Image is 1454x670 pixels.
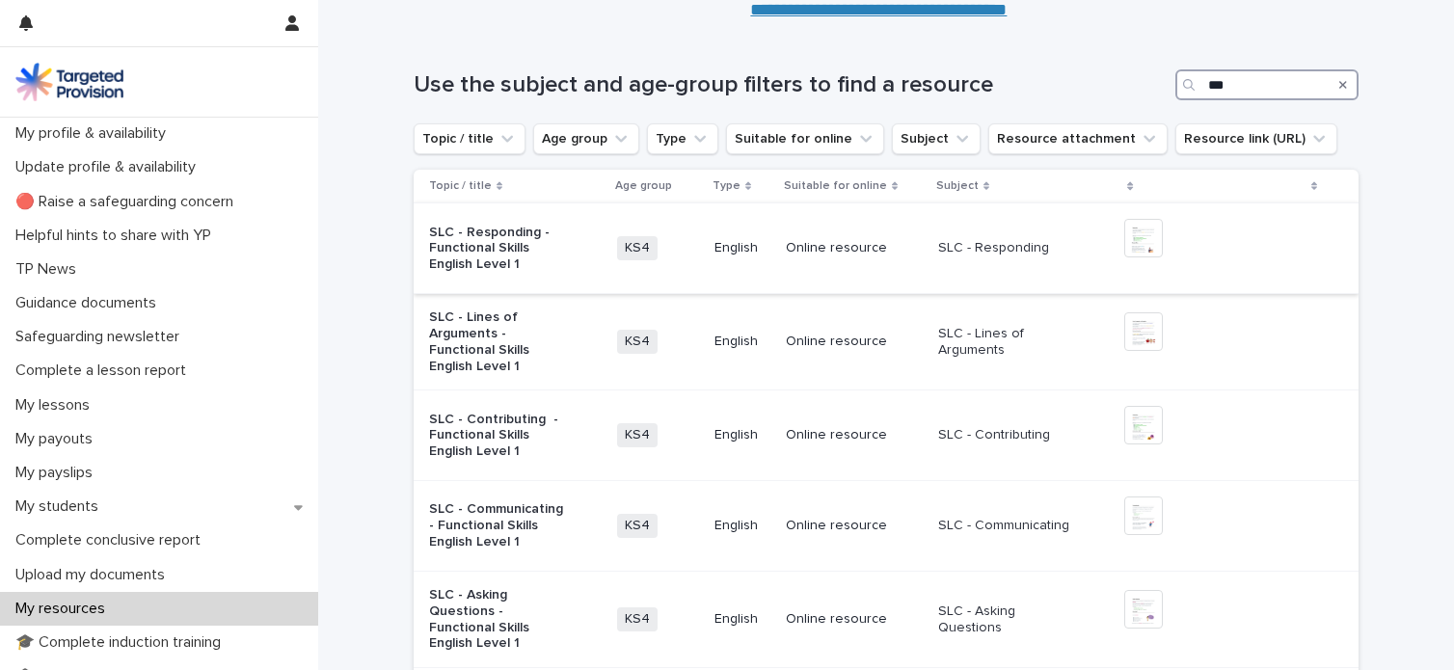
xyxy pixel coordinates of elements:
[8,464,108,482] p: My payslips
[429,225,567,273] p: SLC - Responding - Functional Skills English Level 1
[938,326,1076,359] p: SLC - Lines of Arguments
[8,362,202,380] p: Complete a lesson report
[429,175,492,197] p: Topic / title
[714,518,770,534] p: English
[786,427,923,443] p: Online resource
[617,236,658,260] span: KS4
[784,175,887,197] p: Suitable for online
[938,427,1076,443] p: SLC - Contributing
[8,396,105,415] p: My lessons
[615,175,672,197] p: Age group
[714,334,770,350] p: English
[429,587,567,652] p: SLC - Asking Questions - Functional Skills English Level 1
[988,123,1168,154] button: Resource attachment
[533,123,639,154] button: Age group
[892,123,981,154] button: Subject
[1175,69,1359,100] input: Search
[713,175,740,197] p: Type
[617,514,658,538] span: KS4
[786,611,923,628] p: Online resource
[414,123,525,154] button: Topic / title
[8,497,114,516] p: My students
[938,603,1076,636] p: SLC - Asking Questions
[414,390,1359,481] tr: SLC - Contributing - Functional Skills English Level 1KS4EnglishOnline resourceSLC - Contributing
[429,309,567,374] p: SLC - Lines of Arguments - Functional Skills English Level 1
[414,71,1168,99] h1: Use the subject and age-group filters to find a resource
[714,611,770,628] p: English
[8,124,181,143] p: My profile & availability
[414,203,1359,294] tr: SLC - Responding - Functional Skills English Level 1KS4EnglishOnline resourceSLC - Responding
[8,531,216,549] p: Complete conclusive report
[8,633,236,652] p: 🎓 Complete induction training
[8,430,108,448] p: My payouts
[936,175,979,197] p: Subject
[617,423,658,447] span: KS4
[429,412,567,460] p: SLC - Contributing - Functional Skills English Level 1
[1175,123,1337,154] button: Resource link (URL)
[786,334,923,350] p: Online resource
[8,600,121,618] p: My resources
[786,240,923,256] p: Online resource
[414,481,1359,572] tr: SLC - Communicating - Functional Skills English Level 1KS4EnglishOnline resourceSLC - Communicating
[8,227,227,245] p: Helpful hints to share with YP
[8,193,249,211] p: 🔴 Raise a safeguarding concern
[938,240,1076,256] p: SLC - Responding
[617,330,658,354] span: KS4
[647,123,718,154] button: Type
[414,294,1359,390] tr: SLC - Lines of Arguments - Functional Skills English Level 1KS4EnglishOnline resourceSLC - Lines ...
[8,294,172,312] p: Guidance documents
[15,63,123,101] img: M5nRWzHhSzIhMunXDL62
[8,260,92,279] p: TP News
[8,328,195,346] p: Safeguarding newsletter
[714,240,770,256] p: English
[8,566,180,584] p: Upload my documents
[786,518,923,534] p: Online resource
[429,501,567,549] p: SLC - Communicating - Functional Skills English Level 1
[8,158,211,176] p: Update profile & availability
[726,123,884,154] button: Suitable for online
[414,571,1359,667] tr: SLC - Asking Questions - Functional Skills English Level 1KS4EnglishOnline resourceSLC - Asking Q...
[617,607,658,631] span: KS4
[714,427,770,443] p: English
[938,518,1076,534] p: SLC - Communicating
